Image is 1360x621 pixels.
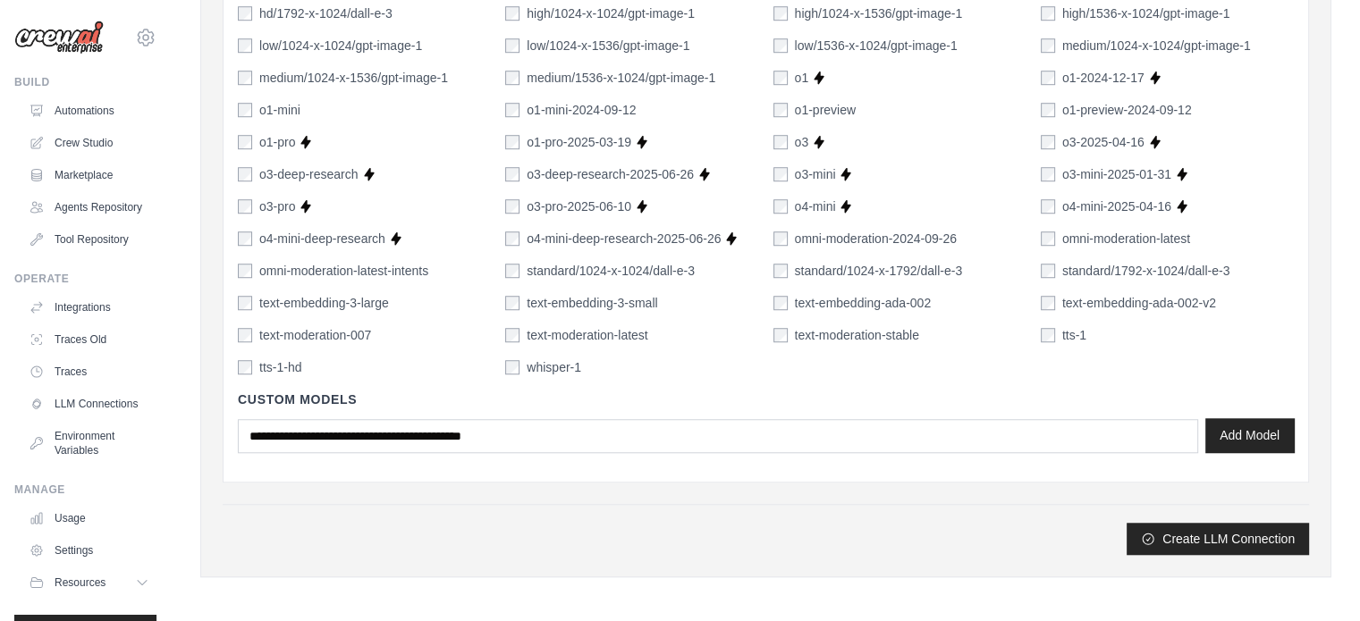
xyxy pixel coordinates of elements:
input: text-embedding-3-small [505,296,520,310]
input: o3-mini [773,167,788,181]
input: o1-preview-2024-09-12 [1041,103,1055,117]
label: o4-mini-2025-04-16 [1062,197,1171,215]
label: tts-1 [1062,326,1086,344]
input: o1-pro-2025-03-19 [505,135,520,149]
label: o1-2024-12-17 [1062,69,1145,87]
input: omni-moderation-2024-09-26 [773,231,788,246]
input: o4-mini-deep-research [238,231,252,246]
button: Resources [21,568,156,597]
label: medium/1536-x-1024/gpt-image-1 [527,69,715,87]
input: medium/1024-x-1536/gpt-image-1 [238,71,252,85]
input: omni-moderation-latest-intents [238,264,252,278]
label: standard/1024-x-1792/dall-e-3 [795,262,963,280]
input: whisper-1 [505,360,520,374]
label: standard/1792-x-1024/dall-e-3 [1062,262,1230,280]
label: medium/1024-x-1024/gpt-image-1 [1062,37,1251,55]
img: Logo [14,21,104,55]
input: o1 [773,71,788,85]
label: o3-pro-2025-06-10 [527,197,631,215]
a: Settings [21,536,156,565]
input: standard/1792-x-1024/dall-e-3 [1041,264,1055,278]
input: o1-preview [773,103,788,117]
a: Traces [21,357,156,386]
input: medium/1024-x-1024/gpt-image-1 [1041,38,1055,53]
input: text-moderation-stable [773,328,788,342]
input: low/1024-x-1536/gpt-image-1 [505,38,520,53]
a: Usage [21,504,156,533]
label: omni-moderation-2024-09-26 [795,230,957,248]
label: text-embedding-ada-002-v2 [1062,294,1216,312]
label: low/1536-x-1024/gpt-image-1 [795,37,958,55]
a: Environment Variables [21,422,156,465]
input: tts-1-hd [238,360,252,374]
label: o4-mini [795,197,836,215]
input: low/1024-x-1024/gpt-image-1 [238,38,252,53]
div: Manage [14,483,156,497]
button: Create LLM Connection [1127,523,1309,555]
label: o3-mini [795,165,836,183]
label: o4-mini-deep-research-2025-06-26 [527,230,721,248]
label: text-moderation-stable [795,326,919,344]
h4: Custom Models [238,390,1294,408]
label: o3-pro [259,197,295,215]
input: o3-pro-2025-06-10 [505,199,520,214]
a: Automations [21,97,156,125]
label: o3-deep-research-2025-06-26 [527,165,694,183]
iframe: Chat Widget [1271,535,1360,621]
label: low/1024-x-1536/gpt-image-1 [527,37,689,55]
label: o4-mini-deep-research [259,230,385,248]
input: o3-deep-research [238,167,252,181]
span: Resources [55,575,106,590]
input: text-embedding-ada-002 [773,296,788,310]
input: o3 [773,135,788,149]
input: high/1024-x-1024/gpt-image-1 [505,6,520,21]
input: text-embedding-ada-002-v2 [1041,296,1055,310]
label: whisper-1 [527,358,581,376]
label: o1-mini [259,101,300,119]
input: medium/1536-x-1024/gpt-image-1 [505,71,520,85]
label: o1-pro [259,133,295,151]
input: o3-pro [238,199,252,214]
label: medium/1024-x-1536/gpt-image-1 [259,69,448,87]
a: LLM Connections [21,390,156,418]
a: Integrations [21,293,156,322]
a: Tool Repository [21,225,156,254]
input: standard/1024-x-1792/dall-e-3 [773,264,788,278]
label: text-embedding-ada-002 [795,294,932,312]
input: high/1536-x-1024/gpt-image-1 [1041,6,1055,21]
div: Build [14,75,156,89]
label: high/1536-x-1024/gpt-image-1 [1062,4,1230,22]
input: standard/1024-x-1024/dall-e-3 [505,264,520,278]
button: Add Model [1205,418,1294,452]
div: Operate [14,272,156,286]
input: hd/1792-x-1024/dall-e-3 [238,6,252,21]
label: o1-pro-2025-03-19 [527,133,631,151]
input: text-moderation-007 [238,328,252,342]
label: text-embedding-3-small [527,294,657,312]
label: low/1024-x-1024/gpt-image-1 [259,37,422,55]
label: standard/1024-x-1024/dall-e-3 [527,262,695,280]
a: Agents Repository [21,193,156,222]
a: Traces Old [21,325,156,354]
input: tts-1 [1041,328,1055,342]
label: text-embedding-3-large [259,294,389,312]
label: o1-preview-2024-09-12 [1062,101,1192,119]
input: omni-moderation-latest [1041,231,1055,246]
label: hd/1792-x-1024/dall-e-3 [259,4,393,22]
label: o3-mini-2025-01-31 [1062,165,1171,183]
input: o4-mini-2025-04-16 [1041,199,1055,214]
a: Marketplace [21,161,156,189]
input: o3-deep-research-2025-06-26 [505,167,520,181]
input: o3-mini-2025-01-31 [1041,167,1055,181]
label: omni-moderation-latest [1062,230,1190,248]
label: text-moderation-007 [259,326,371,344]
a: Crew Studio [21,129,156,157]
input: text-moderation-latest [505,328,520,342]
label: o1 [795,69,809,87]
label: o3 [795,133,809,151]
label: tts-1-hd [259,358,301,376]
label: high/1024-x-1024/gpt-image-1 [527,4,695,22]
input: o1-pro [238,135,252,149]
label: o1-preview [795,101,856,119]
